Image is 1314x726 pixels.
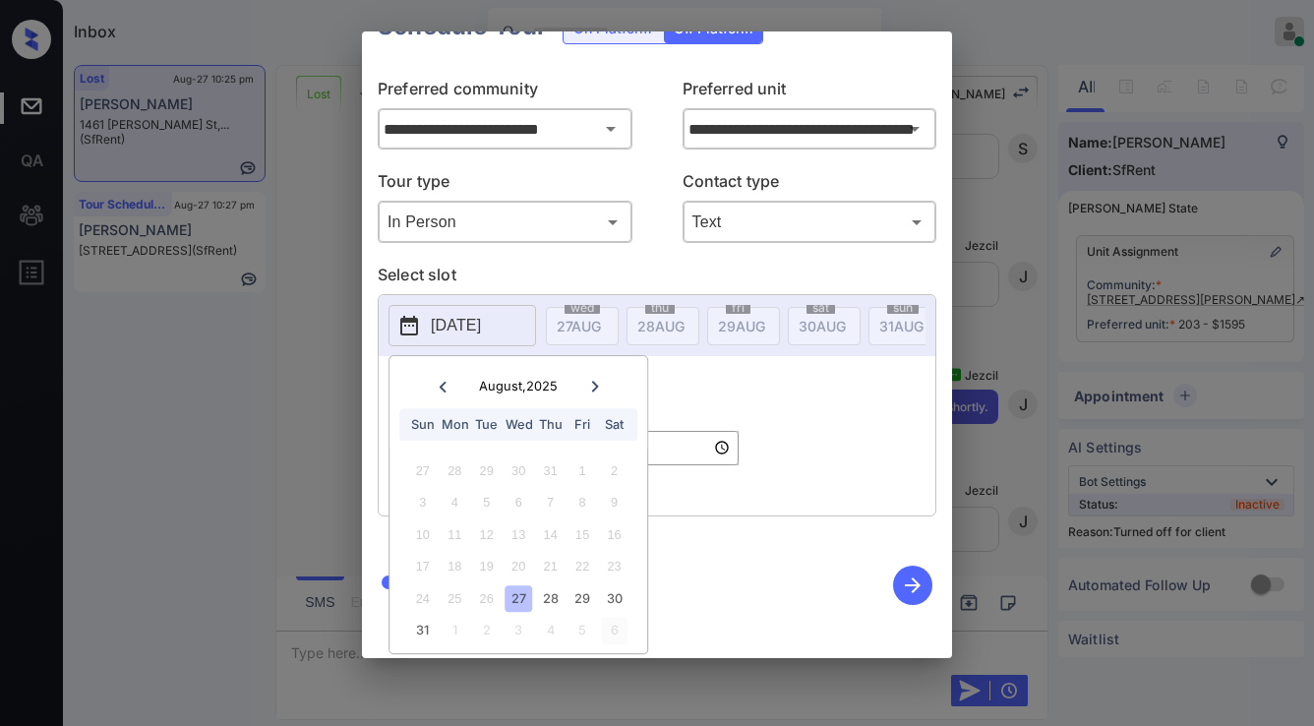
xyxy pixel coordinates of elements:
[442,490,468,516] div: Not available Monday, August 4th, 2025
[396,454,641,646] div: month 2025-08
[473,411,500,438] div: Tue
[569,490,596,516] div: Not available Friday, August 8th, 2025
[597,115,625,143] button: Open
[569,411,596,438] div: Fri
[409,521,436,548] div: Not available Sunday, August 10th, 2025
[506,457,532,484] div: Not available Wednesday, July 30th, 2025
[569,521,596,548] div: Not available Friday, August 15th, 2025
[591,391,739,506] div: off-platform-time-select
[537,521,564,548] div: Not available Thursday, August 14th, 2025
[479,379,558,393] div: August , 2025
[506,521,532,548] div: Not available Wednesday, August 13th, 2025
[378,77,632,108] p: Preferred community
[537,457,564,484] div: Not available Thursday, July 31st, 2025
[687,206,932,238] div: Text
[406,356,935,391] p: *Available time slots
[901,115,928,143] button: Open
[683,169,937,201] p: Contact type
[601,490,627,516] div: Not available Saturday, August 9th, 2025
[506,490,532,516] div: Not available Wednesday, August 6th, 2025
[601,411,627,438] div: Sat
[383,206,627,238] div: In Person
[431,314,481,337] p: [DATE]
[378,263,936,294] p: Select slot
[442,457,468,484] div: Not available Monday, July 28th, 2025
[409,457,436,484] div: Not available Sunday, July 27th, 2025
[537,411,564,438] div: Thu
[409,490,436,516] div: Not available Sunday, August 3rd, 2025
[473,457,500,484] div: Not available Tuesday, July 29th, 2025
[569,457,596,484] div: Not available Friday, August 1st, 2025
[473,521,500,548] div: Not available Tuesday, August 12th, 2025
[506,411,532,438] div: Wed
[601,457,627,484] div: Not available Saturday, August 2nd, 2025
[388,305,536,346] button: [DATE]
[601,521,627,548] div: Not available Saturday, August 16th, 2025
[409,411,436,438] div: Sun
[378,169,632,201] p: Tour type
[537,490,564,516] div: Not available Thursday, August 7th, 2025
[473,490,500,516] div: Not available Tuesday, August 5th, 2025
[442,411,468,438] div: Mon
[683,77,937,108] p: Preferred unit
[442,521,468,548] div: Not available Monday, August 11th, 2025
